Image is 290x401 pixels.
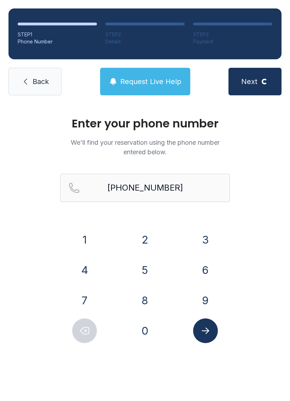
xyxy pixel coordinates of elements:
[18,38,97,45] div: Phone Number
[120,77,181,86] span: Request Live Help
[72,318,97,343] button: Delete number
[72,258,97,282] button: 4
[193,31,272,38] div: STEP 3
[60,174,230,202] input: Reservation phone number
[33,77,49,86] span: Back
[193,258,218,282] button: 6
[193,288,218,313] button: 9
[60,138,230,157] p: We'll find your reservation using the phone number entered below.
[133,258,157,282] button: 5
[72,288,97,313] button: 7
[241,77,257,86] span: Next
[193,318,218,343] button: Submit lookup form
[193,38,272,45] div: Payment
[18,31,97,38] div: STEP 1
[105,31,185,38] div: STEP 2
[105,38,185,45] div: Details
[72,227,97,252] button: 1
[60,118,230,129] h1: Enter your phone number
[133,288,157,313] button: 8
[133,227,157,252] button: 2
[133,318,157,343] button: 0
[193,227,218,252] button: 3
